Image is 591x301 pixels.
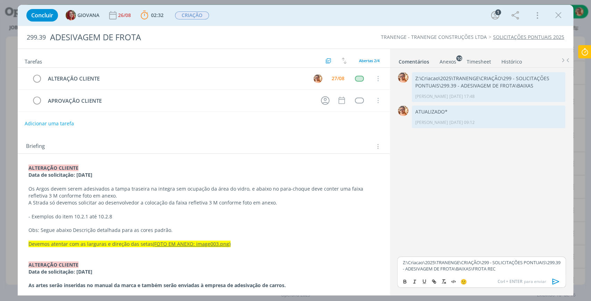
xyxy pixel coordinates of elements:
[415,75,562,89] p: Z:\Criacao\2025\TRANENGE\CRIAÇÃO\299 - SOLICITAÇÕES PONTUAIS\299.39 - ADESIVAGEM DE FROTA\BAIXAS
[153,241,231,247] u: (FOTO EM ANEXO: image003.png)
[66,10,99,20] button: GGIOVANA
[403,259,560,272] p: Z:\Criacao\2025\TRANENGE\CRIAÇÃO\299 - SOLICITAÇÕES PONTUAIS\299.39 - ADESIVAGEM DE FROTA\BAIXAS\...
[47,29,338,46] div: ADESIVAGEM DE FROTA
[24,117,74,130] button: Adicionar uma tarefa
[139,10,165,21] button: 02:32
[28,185,379,199] p: Os Argos devem serem adesivados a tampa traseira na integra sem ocupação da área do vidro, e abai...
[498,278,546,285] span: para enviar
[28,213,379,220] p: - Exemplos do item 10.2.1 até 10.2.8
[18,5,573,295] div: dialog
[440,58,456,65] div: Anexos
[381,34,487,40] a: TRANENGE - TRANENGE CONSTRUÇÕES LTDA
[415,108,562,115] p: ATUALIZADO*
[495,9,501,15] div: 1
[26,9,58,22] button: Concluir
[25,57,42,65] span: Tarefas
[28,268,92,275] strong: Data de solicitação: [DATE]
[28,165,78,171] strong: ALTERAÇÃO CLIENTE
[313,73,323,84] button: V
[466,55,491,65] a: Timesheet
[490,10,501,21] button: 1
[118,13,132,18] div: 26/08
[31,12,53,18] span: Concluir
[77,13,99,18] span: GIOVANA
[175,11,209,20] button: CRIAÇÃO
[314,74,322,83] img: V
[45,74,307,83] div: ALTERAÇÃO CLIENTE
[498,278,524,285] span: Ctrl + ENTER
[449,119,475,126] span: [DATE] 09:12
[332,76,344,81] div: 27/08
[501,55,522,65] a: Histórico
[459,277,468,286] button: 🙂
[415,93,448,100] p: [PERSON_NAME]
[415,119,448,126] p: [PERSON_NAME]
[175,11,209,19] span: CRIAÇÃO
[359,58,380,63] span: Abertas 2/4
[28,261,78,268] strong: ALTERAÇÃO CLIENTE
[460,278,467,285] span: 🙂
[28,282,286,289] strong: As artes serão inseridas no manual da marca e também serão enviadas à empresa de adesivação de ca...
[456,55,462,61] sup: 10
[493,34,564,40] a: SOLICITAÇÕES PONTUAIS 2025
[342,58,347,64] img: arrow-down-up.svg
[27,34,46,41] span: 299.39
[28,199,379,206] p: A Strada só devemos solicitar ao desenvolvedor a colocação da faixa refletiva 3 M conforme foto e...
[398,106,408,116] img: V
[398,72,408,83] img: V
[66,10,76,20] img: G
[28,241,153,247] span: Devemos atentar com as larguras e direção das setas
[449,93,475,100] span: [DATE] 17:48
[28,172,92,178] strong: Data de solicitação: [DATE]
[398,55,430,65] a: Comentários
[28,227,379,234] p: Obs: Segue abaixo Descrição detalhada para as cores padrão.
[45,97,314,105] div: APROVAÇÃO CLIENTE
[26,142,45,151] span: Briefing
[151,12,164,18] span: 02:32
